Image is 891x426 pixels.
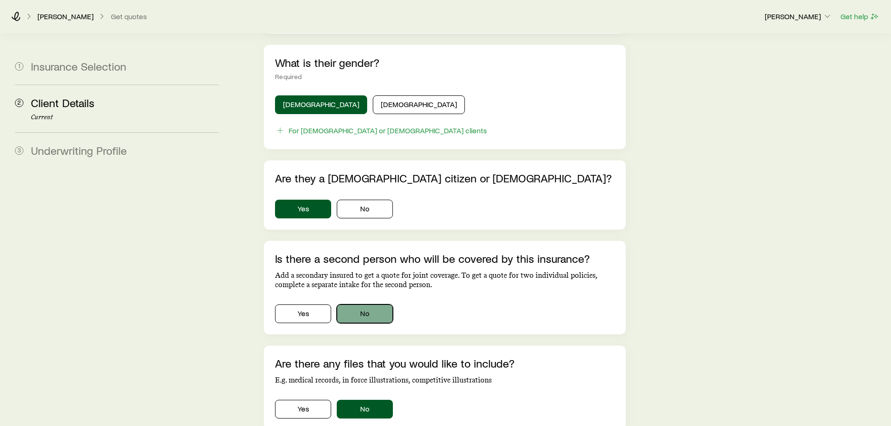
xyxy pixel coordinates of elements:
[15,146,23,155] span: 3
[37,12,94,21] p: [PERSON_NAME]
[110,12,147,21] button: Get quotes
[275,271,614,289] p: Add a secondary insured to get a quote for joint coverage. To get a quote for two individual poli...
[337,304,393,323] button: No
[31,144,127,157] span: Underwriting Profile
[275,252,614,265] p: Is there a second person who will be covered by this insurance?
[275,73,614,80] div: Required
[765,12,832,21] p: [PERSON_NAME]
[31,59,126,73] span: Insurance Selection
[275,95,367,114] button: [DEMOGRAPHIC_DATA]
[337,200,393,218] button: No
[15,99,23,107] span: 2
[31,96,94,109] span: Client Details
[275,357,614,370] p: Are there any files that you would like to include?
[275,400,331,419] button: Yes
[275,125,487,136] button: For [DEMOGRAPHIC_DATA] or [DEMOGRAPHIC_DATA] clients
[275,172,614,185] p: Are they a [DEMOGRAPHIC_DATA] citizen or [DEMOGRAPHIC_DATA]?
[275,375,614,385] p: E.g. medical records, in force illustrations, competitive illustrations
[289,126,487,135] div: For [DEMOGRAPHIC_DATA] or [DEMOGRAPHIC_DATA] clients
[337,400,393,419] button: No
[275,56,614,69] p: What is their gender?
[15,62,23,71] span: 1
[275,304,331,323] button: Yes
[373,95,465,114] button: [DEMOGRAPHIC_DATA]
[840,11,880,22] button: Get help
[31,114,219,121] p: Current
[764,11,833,22] button: [PERSON_NAME]
[275,200,331,218] button: Yes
